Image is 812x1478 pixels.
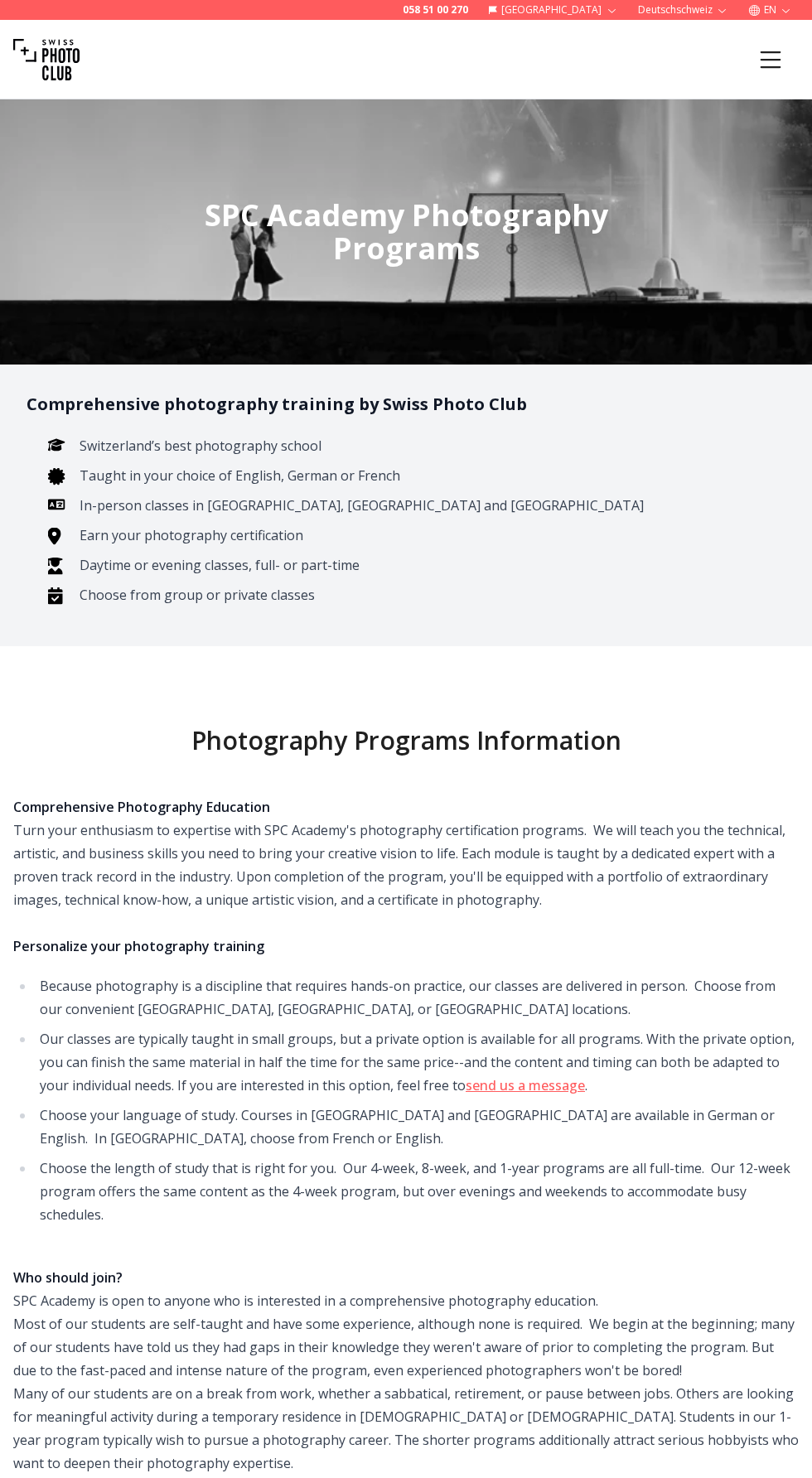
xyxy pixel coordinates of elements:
[35,1157,799,1226] li: Choose the length of study that is right for you. Our 4-week, 8-week, and 1-year programs are all...
[75,464,759,487] li: Taught in your choice of English, German or French
[742,31,799,88] button: Menu
[35,1104,799,1150] li: Choose your language of study. Courses in [GEOGRAPHIC_DATA] and [GEOGRAPHIC_DATA] are available i...
[75,524,759,547] li: Earn your photography certification
[13,795,799,958] div: Turn your enthusiasm to expertise with SPC Academy's photography certification programs. We will ...
[403,3,468,17] a: 058 51 00 270
[13,937,264,955] strong: Personalize your photography training
[27,391,785,418] h3: Comprehensive photography training by Swiss Photo Club
[75,553,759,577] li: Daytime or evening classes, full- or part-time
[13,726,799,756] h2: Photography Programs Information
[13,27,80,93] img: Swiss photo club
[466,1076,585,1094] a: send us a message
[75,434,759,457] li: Switzerland’s best photography school
[13,798,270,816] strong: Comprehensive Photography Education
[75,494,759,517] li: In-person classes in [GEOGRAPHIC_DATA], [GEOGRAPHIC_DATA] and [GEOGRAPHIC_DATA]
[35,1027,799,1097] li: Our classes are typically taught in small groups, but a private option is available for all progr...
[13,1268,123,1287] strong: Who should join?
[167,199,645,265] div: SPC Academy Photography Programs
[35,974,799,1021] li: Because photography is a discipline that requires hands-on practice, our classes are delivered in...
[75,583,759,606] li: Choose from group or private classes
